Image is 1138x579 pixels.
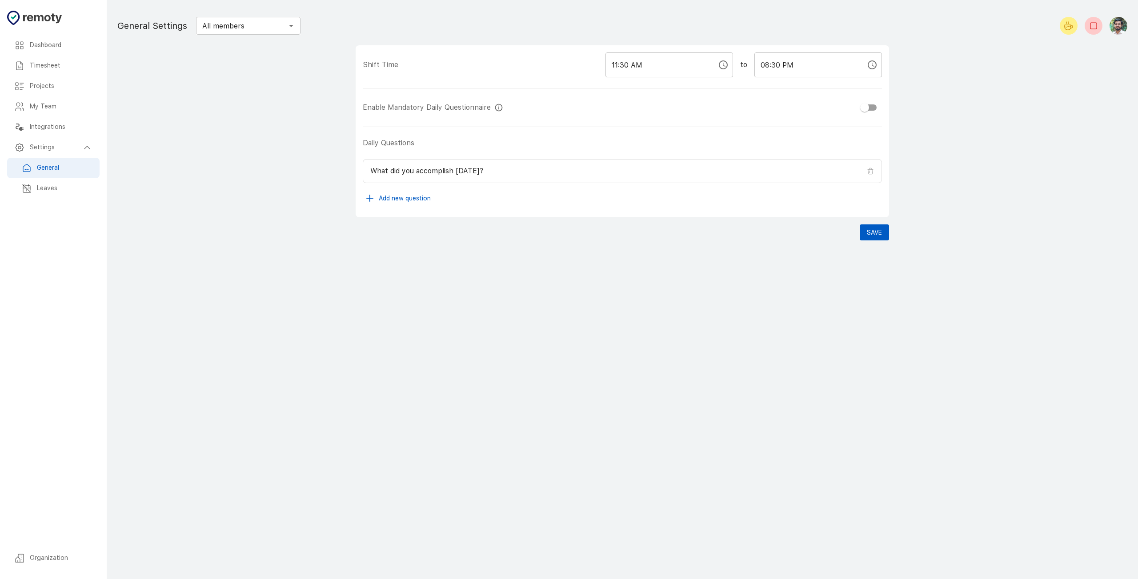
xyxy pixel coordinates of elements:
[7,178,100,199] div: Leaves
[363,60,449,70] p: Shift Time
[37,184,92,193] h6: Leaves
[7,137,100,158] div: Settings
[7,548,100,568] div: Organization
[7,158,100,178] div: General
[30,102,92,112] h6: My Team
[7,96,100,117] div: My Team
[754,52,860,77] input: hh:mm (a|p)m
[285,20,297,32] button: Open
[733,60,754,70] p: to
[1110,17,1127,35] img: Muhammed Afsal Villan
[30,553,92,563] h6: Organization
[1106,13,1127,38] button: Muhammed Afsal Villan
[7,35,100,56] div: Dashboard
[117,19,187,33] h1: General Settings
[30,40,92,50] h6: Dashboard
[30,143,82,152] h6: Settings
[860,224,889,241] button: Save
[7,56,100,76] div: Timesheet
[7,117,100,137] div: Integrations
[37,163,92,173] h6: General
[30,122,92,132] h6: Integrations
[7,76,100,96] div: Projects
[363,102,752,113] p: Enable Mandatory Daily Questionnaire
[1085,17,1102,35] button: Check-out
[30,81,92,91] h6: Projects
[605,52,711,77] input: hh:mm (a|p)m
[363,190,434,207] button: Add new question
[1060,17,1078,35] button: Start your break
[714,56,732,74] button: Choose time, selected time is 11:30 AM
[363,159,882,183] div: What did you accomplish [DATE]?
[863,56,881,74] button: Choose time, selected time is 8:30 PM
[494,102,503,113] svg: When enabled, Remoty makes it mandatory to answer daily questionnaire at check-in or check-out.
[30,61,92,71] h6: Timesheet
[363,138,882,148] p: Daily Questions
